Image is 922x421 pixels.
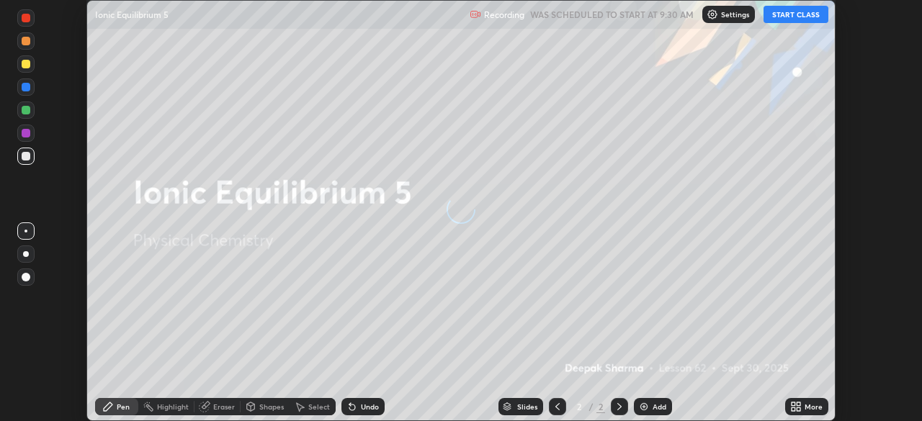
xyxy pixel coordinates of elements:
img: add-slide-button [638,401,650,412]
div: 2 [572,402,586,411]
button: START CLASS [764,6,828,23]
div: Undo [361,403,379,410]
div: 2 [596,400,605,413]
div: Slides [517,403,537,410]
div: Pen [117,403,130,410]
div: Highlight [157,403,189,410]
div: Eraser [213,403,235,410]
div: More [805,403,823,410]
div: / [589,402,594,411]
div: Shapes [259,403,284,410]
p: Ionic Equilibrium 5 [95,9,169,20]
img: recording.375f2c34.svg [470,9,481,20]
p: Settings [721,11,749,18]
p: Recording [484,9,524,20]
h5: WAS SCHEDULED TO START AT 9:30 AM [530,8,694,21]
div: Add [653,403,666,410]
img: class-settings-icons [707,9,718,20]
div: Select [308,403,330,410]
